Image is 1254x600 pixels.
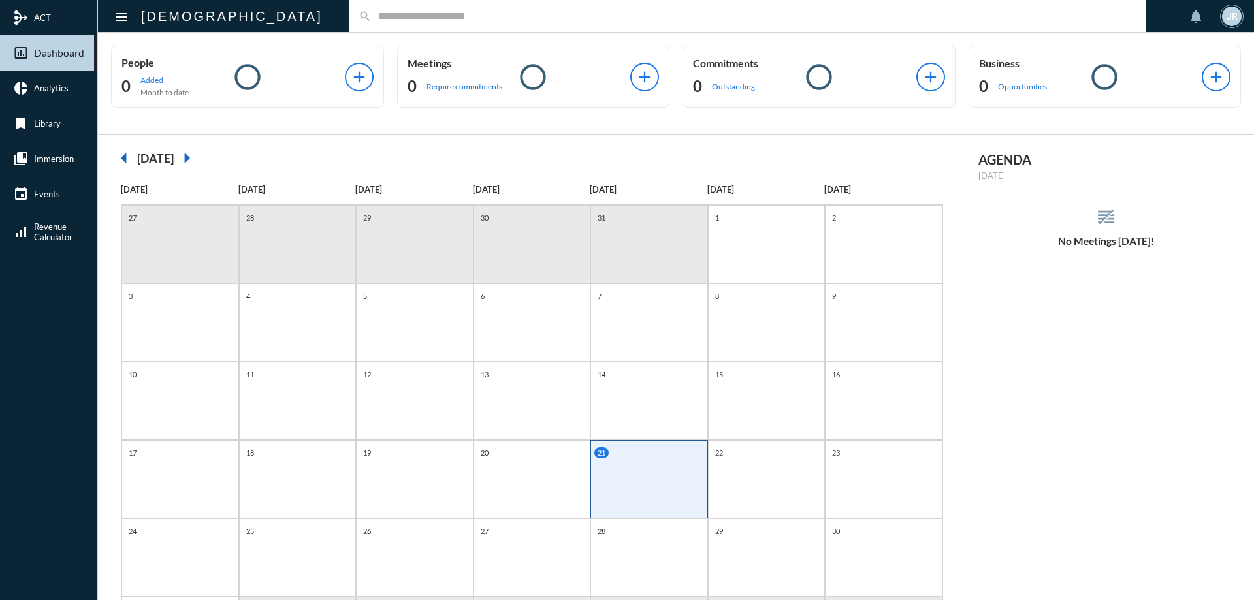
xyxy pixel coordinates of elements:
[34,83,69,93] span: Analytics
[1095,206,1117,228] mat-icon: reorder
[477,526,492,537] p: 27
[978,151,1235,167] h2: AGENDA
[1222,7,1242,26] div: JR
[712,212,722,223] p: 1
[111,145,137,171] mat-icon: arrow_left
[108,3,135,29] button: Toggle sidenav
[473,184,590,195] p: [DATE]
[824,184,942,195] p: [DATE]
[13,116,29,131] mat-icon: bookmark
[174,145,200,171] mat-icon: arrow_right
[34,12,51,23] span: ACT
[243,369,257,380] p: 11
[238,184,356,195] p: [DATE]
[13,224,29,240] mat-icon: signal_cellular_alt
[359,10,372,23] mat-icon: search
[829,447,843,458] p: 23
[34,153,74,164] span: Immersion
[594,526,609,537] p: 28
[121,184,238,195] p: [DATE]
[13,151,29,166] mat-icon: collections_bookmark
[13,10,29,25] mat-icon: mediation
[594,291,605,302] p: 7
[829,526,843,537] p: 30
[829,291,839,302] p: 9
[243,526,257,537] p: 25
[1188,8,1204,24] mat-icon: notifications
[360,526,374,537] p: 26
[360,447,374,458] p: 19
[137,151,174,165] h2: [DATE]
[34,189,60,199] span: Events
[243,447,257,458] p: 18
[13,45,29,61] mat-icon: insert_chart_outlined
[34,47,84,59] span: Dashboard
[829,212,839,223] p: 2
[125,212,140,223] p: 27
[141,6,323,27] h2: [DEMOGRAPHIC_DATA]
[125,526,140,537] p: 24
[243,212,257,223] p: 28
[114,9,129,25] mat-icon: Side nav toggle icon
[360,369,374,380] p: 12
[712,291,722,302] p: 8
[360,291,370,302] p: 5
[965,235,1248,247] h5: No Meetings [DATE]!
[477,291,488,302] p: 6
[477,447,492,458] p: 20
[125,291,136,302] p: 3
[243,291,253,302] p: 4
[355,184,473,195] p: [DATE]
[712,447,726,458] p: 22
[34,118,61,129] span: Library
[712,526,726,537] p: 29
[590,184,707,195] p: [DATE]
[978,170,1235,181] p: [DATE]
[829,369,843,380] p: 16
[125,447,140,458] p: 17
[477,369,492,380] p: 13
[125,369,140,380] p: 10
[594,369,609,380] p: 14
[34,221,72,242] span: Revenue Calculator
[13,80,29,96] mat-icon: pie_chart
[594,212,609,223] p: 31
[707,184,825,195] p: [DATE]
[13,186,29,202] mat-icon: event
[360,212,374,223] p: 29
[477,212,492,223] p: 30
[712,369,726,380] p: 15
[594,447,609,458] p: 21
